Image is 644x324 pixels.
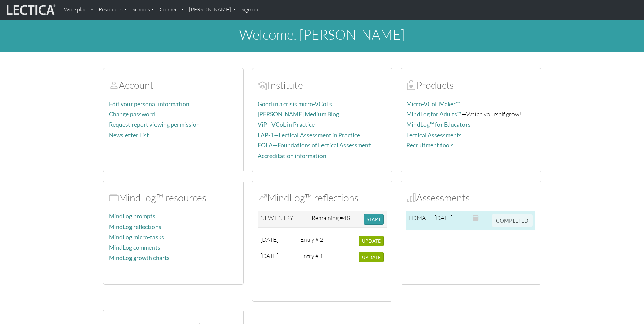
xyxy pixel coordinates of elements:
a: FOLA—Foundations of Lectical Assessment [258,142,371,149]
a: MindLog prompts [109,213,156,220]
a: MindLog™ for Educators [406,121,471,128]
td: NEW ENTRY [258,211,309,228]
a: [PERSON_NAME] [186,3,239,17]
a: Good in a crisis micro-VCoLs [258,100,332,108]
span: [DATE] [260,252,278,259]
h2: Products [406,79,535,91]
span: MindLog [258,191,267,204]
button: UPDATE [359,236,384,246]
button: UPDATE [359,252,384,262]
h2: MindLog™ resources [109,192,238,204]
a: Micro-VCoL Maker™ [406,100,460,108]
a: Resources [96,3,129,17]
span: UPDATE [362,238,381,244]
span: UPDATE [362,254,381,260]
h2: MindLog™ reflections [258,192,387,204]
img: lecticalive [5,3,56,16]
span: Account [109,79,119,91]
h2: Account [109,79,238,91]
td: LDMA [406,211,432,230]
span: [DATE] [260,236,278,243]
td: Remaining = [309,211,361,228]
a: LAP-1—Lectical Assessment in Practice [258,132,360,139]
h2: Institute [258,79,387,91]
a: MindLog growth charts [109,254,170,261]
a: Lectical Assessments [406,132,462,139]
span: Assessments [406,191,416,204]
span: This Assessment closed on: 2025-08-15 17:00 [473,214,479,222]
a: [PERSON_NAME] Medium Blog [258,111,339,118]
button: START [364,214,384,225]
a: Connect [157,3,186,17]
a: MindLog for Adults™ [406,111,461,118]
td: Entry # 1 [297,249,328,265]
a: MindLog comments [109,244,160,251]
span: MindLog™ resources [109,191,119,204]
a: Request report viewing permission [109,121,200,128]
a: Workplace [61,3,96,17]
a: Schools [129,3,157,17]
a: MindLog micro-tasks [109,234,164,241]
a: Accreditation information [258,152,326,159]
a: Newsletter List [109,132,149,139]
h2: Assessments [406,192,535,204]
a: Sign out [239,3,263,17]
a: Edit your personal information [109,100,189,108]
span: [DATE] [434,214,452,222]
span: 48 [343,214,350,222]
p: —Watch yourself grow! [406,109,535,119]
a: Change password [109,111,155,118]
a: Recruitment tools [406,142,454,149]
a: MindLog reflections [109,223,161,230]
span: Products [406,79,416,91]
td: Entry # 2 [297,233,328,249]
a: ViP—VCoL in Practice [258,121,315,128]
span: Account [258,79,267,91]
